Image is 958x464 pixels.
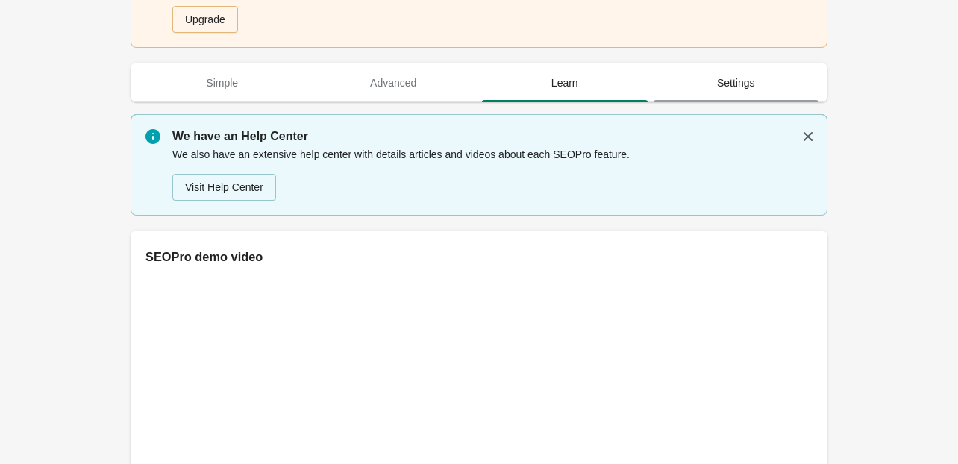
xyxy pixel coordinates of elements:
[308,63,480,102] button: Advanced
[651,63,822,102] button: Settings
[172,128,813,145] p: We have an Help Center
[172,145,813,202] div: We also have an extensive help center with details articles and videos about each SEOPro feature.
[482,69,648,96] span: Learn
[172,6,238,33] a: Upgrade
[311,69,477,96] span: Advanced
[479,63,651,102] button: Learn
[654,69,819,96] span: Settings
[140,69,305,96] span: Simple
[145,249,813,264] h3: SEOPro demo video
[137,63,308,102] button: Simple
[185,13,225,25] div: Upgrade
[185,181,263,193] div: Visit Help Center
[172,174,276,201] a: Visit Help Center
